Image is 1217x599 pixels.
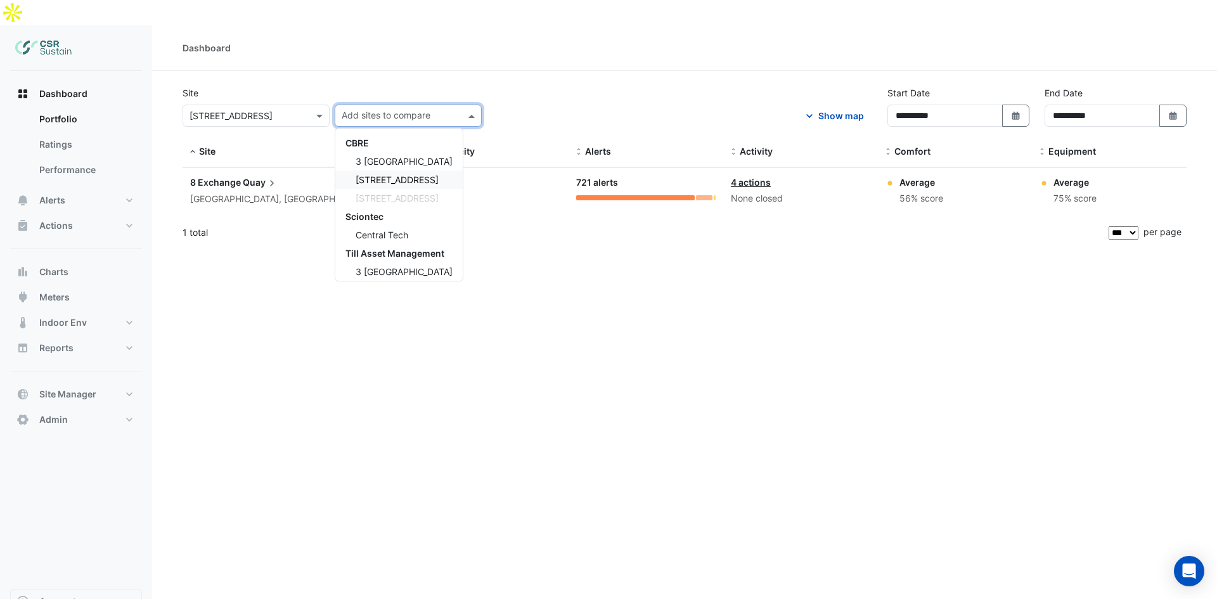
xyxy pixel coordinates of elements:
[183,41,231,55] div: Dashboard
[10,310,142,335] button: Indoor Env
[183,217,1106,248] div: 1 total
[16,388,29,401] app-icon: Site Manager
[731,177,771,188] a: 4 actions
[10,285,142,310] button: Meters
[345,211,383,222] span: Sciontec
[16,316,29,329] app-icon: Indoor Env
[29,106,142,132] a: Portfolio
[10,335,142,361] button: Reports
[356,229,408,240] span: Central Tech
[29,157,142,183] a: Performance
[1174,556,1204,586] div: Open Intercom Messenger
[16,219,29,232] app-icon: Actions
[39,316,87,329] span: Indoor Env
[356,156,453,167] span: 3 [GEOGRAPHIC_DATA]
[243,176,278,190] span: Quay
[899,176,943,189] div: Average
[199,146,216,157] span: Site
[10,213,142,238] button: Actions
[422,176,562,189] div: -
[335,129,463,281] div: Options List
[795,105,872,127] button: Show map
[10,382,142,407] button: Site Manager
[39,219,73,232] span: Actions
[1143,226,1182,237] span: per page
[16,87,29,100] app-icon: Dashboard
[190,177,241,188] span: 8 Exchange
[356,193,439,203] span: [STREET_ADDRESS]
[1010,110,1022,121] fa-icon: Select Date
[345,138,369,148] span: CBRE
[183,86,198,100] label: Site
[1053,191,1097,206] div: 75% score
[740,146,773,157] span: Activity
[39,87,87,100] span: Dashboard
[356,174,439,185] span: [STREET_ADDRESS]
[16,413,29,426] app-icon: Admin
[16,291,29,304] app-icon: Meters
[16,266,29,278] app-icon: Charts
[39,291,70,304] span: Meters
[39,388,96,401] span: Site Manager
[356,266,453,277] span: 3 [GEOGRAPHIC_DATA]
[818,109,864,122] div: Show map
[39,413,68,426] span: Admin
[576,176,716,190] div: 721 alerts
[1168,110,1179,121] fa-icon: Select Date
[10,106,142,188] div: Dashboard
[1045,86,1083,100] label: End Date
[10,81,142,106] button: Dashboard
[894,146,930,157] span: Comfort
[887,86,930,100] label: Start Date
[15,35,72,61] img: Company Logo
[10,188,142,213] button: Alerts
[39,342,74,354] span: Reports
[10,259,142,285] button: Charts
[10,407,142,432] button: Admin
[731,191,870,206] div: None closed
[1048,146,1096,157] span: Equipment
[190,192,373,207] div: [GEOGRAPHIC_DATA], [GEOGRAPHIC_DATA]
[29,132,142,157] a: Ratings
[899,191,943,206] div: 56% score
[39,194,65,207] span: Alerts
[16,342,29,354] app-icon: Reports
[345,248,444,259] span: Till Asset Management
[340,108,430,125] div: Add sites to compare
[585,146,611,157] span: Alerts
[39,266,68,278] span: Charts
[1053,176,1097,189] div: Average
[16,194,29,207] app-icon: Alerts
